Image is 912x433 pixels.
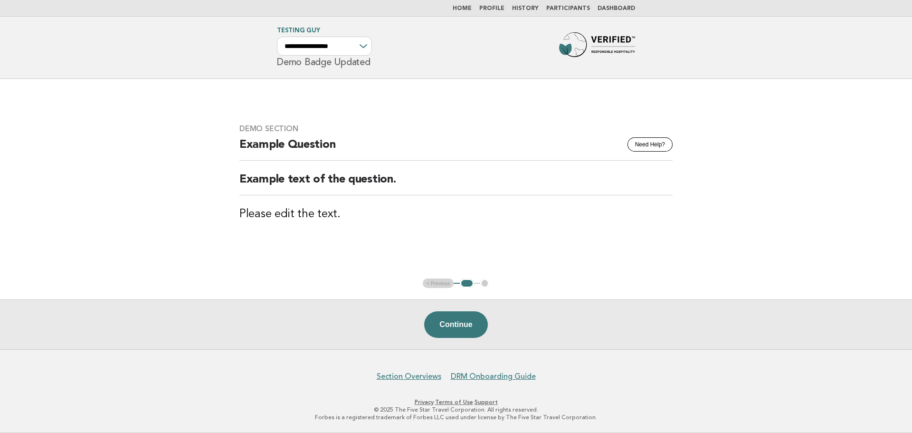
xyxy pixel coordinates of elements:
[559,32,635,63] img: Forbes Travel Guide
[165,406,747,414] p: © 2025 The Five Star Travel Corporation. All rights reserved.
[546,6,590,11] a: Participants
[415,399,434,405] a: Privacy
[460,279,474,288] button: 1
[277,28,320,34] a: Testing Guy
[239,207,673,222] h3: Please edit the text.
[239,137,673,161] h2: Example Question
[475,399,498,405] a: Support
[512,6,539,11] a: History
[277,28,372,67] h1: Demo Badge Updated
[479,6,504,11] a: Profile
[598,6,635,11] a: Dashboard
[453,6,472,11] a: Home
[627,137,673,152] button: Need Help?
[424,311,487,338] button: Continue
[377,372,441,381] a: Section Overviews
[435,399,473,405] a: Terms of Use
[165,414,747,421] p: Forbes is a registered trademark of Forbes LLC used under license by The Five Star Travel Corpora...
[239,172,673,195] h2: Example text of the question.
[165,398,747,406] p: · ·
[239,124,673,134] h3: Demo Section
[451,372,536,381] a: DRM Onboarding Guide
